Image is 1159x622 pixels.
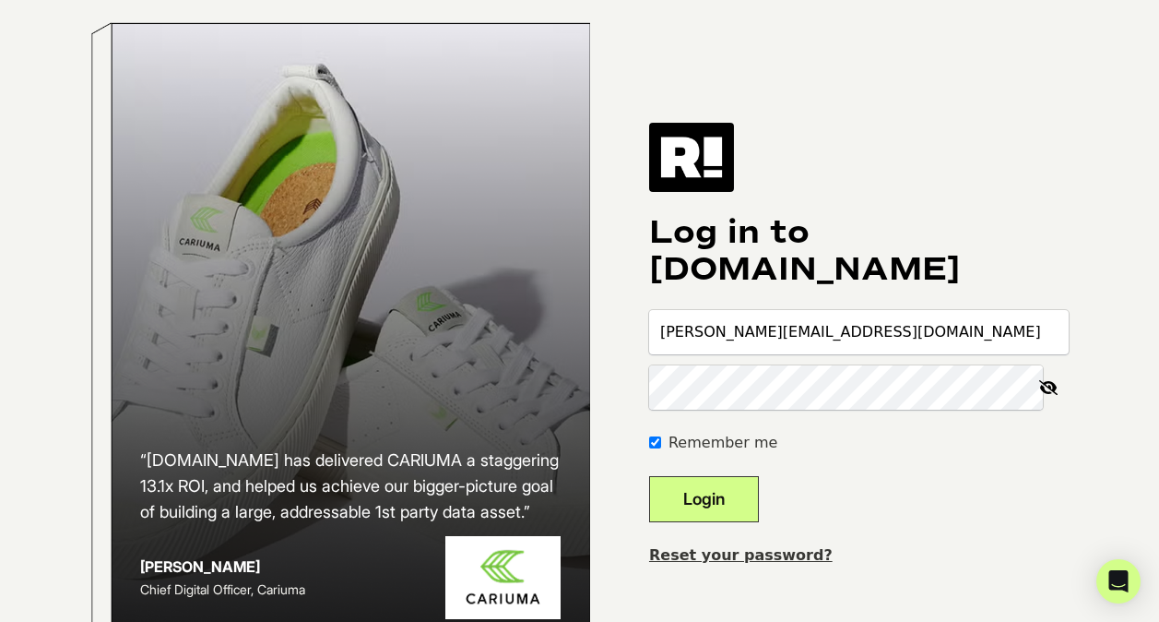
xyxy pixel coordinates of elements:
[649,310,1069,354] input: Email
[140,448,561,525] h2: “[DOMAIN_NAME] has delivered CARIUMA a staggering 13.1x ROI, and helped us achieve our bigger-pic...
[140,581,305,597] span: Chief Digital Officer, Cariuma
[649,546,833,564] a: Reset your password?
[649,123,734,191] img: Retention.com
[668,432,777,454] label: Remember me
[445,536,561,620] img: Cariuma
[649,476,759,522] button: Login
[649,214,1069,288] h1: Log in to [DOMAIN_NAME]
[1096,559,1141,604] div: Open Intercom Messenger
[140,557,260,576] strong: [PERSON_NAME]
